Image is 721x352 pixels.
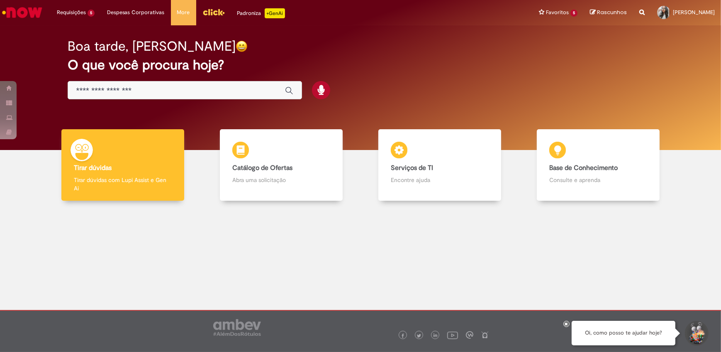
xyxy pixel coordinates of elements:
span: Despesas Corporativas [107,8,165,17]
h2: Boa tarde, [PERSON_NAME] [68,39,236,54]
span: Favoritos [546,8,569,17]
h2: O que você procura hoje? [68,58,654,72]
a: Serviços de TI Encontre ajuda [360,129,519,201]
img: happy-face.png [236,40,248,52]
b: Serviços de TI [391,164,433,172]
img: click_logo_yellow_360x200.png [202,6,225,18]
img: logo_footer_youtube.png [447,330,458,340]
span: 5 [88,10,95,17]
div: Oi, como posso te ajudar hoje? [572,321,675,345]
img: logo_footer_workplace.png [466,331,473,339]
span: Requisições [57,8,86,17]
img: ServiceNow [1,4,44,21]
img: logo_footer_ambev_rotulo_gray.png [213,319,261,336]
span: More [177,8,190,17]
a: Catálogo de Ofertas Abra uma solicitação [202,129,360,201]
b: Catálogo de Ofertas [232,164,292,172]
a: Tirar dúvidas Tirar dúvidas com Lupi Assist e Gen Ai [44,129,202,201]
p: Abra uma solicitação [232,176,330,184]
img: logo_footer_twitter.png [417,334,421,338]
img: logo_footer_linkedin.png [434,333,438,338]
button: Iniciar Conversa de Suporte [684,321,709,346]
span: Rascunhos [597,8,627,16]
p: Encontre ajuda [391,176,489,184]
b: Tirar dúvidas [74,164,112,172]
span: [PERSON_NAME] [673,9,715,16]
p: +GenAi [265,8,285,18]
img: logo_footer_facebook.png [401,334,405,338]
p: Consulte e aprenda [549,176,647,184]
div: Padroniza [237,8,285,18]
a: Base de Conhecimento Consulte e aprenda [519,129,677,201]
p: Tirar dúvidas com Lupi Assist e Gen Ai [74,176,172,192]
span: 5 [570,10,577,17]
a: Rascunhos [590,9,627,17]
img: logo_footer_naosei.png [481,331,489,339]
b: Base de Conhecimento [549,164,618,172]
